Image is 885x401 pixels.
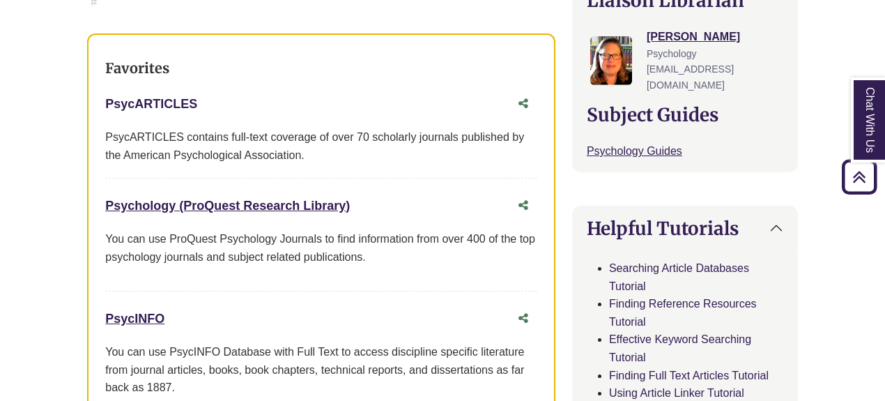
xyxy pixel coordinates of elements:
a: Psychology Guides [587,145,682,157]
a: Using Article Linker Tutorial [609,387,744,399]
p: You can use ProQuest Psychology Journals to find information from over 400 of the top psychology ... [105,230,537,266]
h3: Favorites [105,60,537,77]
img: Jessica Moore [590,36,632,85]
a: Back to Top [837,167,882,186]
a: Psychology (ProQuest Research Library) [105,199,350,213]
a: Finding Reference Resources Tutorial [609,298,757,328]
h2: Subject Guides [587,104,783,126]
span: [EMAIL_ADDRESS][DOMAIN_NAME] [647,63,734,90]
a: Effective Keyword Searching Tutorial [609,333,751,363]
a: PsycINFO [105,312,164,326]
span: Psychology [647,48,697,59]
button: Helpful Tutorials [573,206,797,250]
button: Share this database [509,305,537,332]
div: PsycARTICLES contains full-text coverage of over 70 scholarly journals published by the American ... [105,128,537,164]
div: You can use PsycINFO Database with Full Text to access discipline specific literature from journa... [105,343,537,397]
a: Searching Article Databases Tutorial [609,262,749,292]
a: Finding Full Text Articles Tutorial [609,370,769,381]
button: Share this database [509,91,537,117]
a: [PERSON_NAME] [647,31,740,43]
a: PsycARTICLES [105,97,197,111]
button: Share this database [509,192,537,219]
